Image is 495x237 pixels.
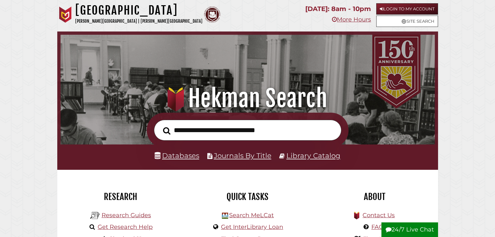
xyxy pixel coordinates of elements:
a: Search MeLCat [229,212,274,219]
a: More Hours [332,16,371,23]
p: [DATE]: 8am - 10pm [305,3,371,15]
img: Hekman Library Logo [222,213,228,219]
a: Databases [155,151,199,160]
a: Library Catalog [286,151,340,160]
a: Contact Us [363,212,395,219]
img: Calvin Theological Seminary [204,6,220,23]
h2: About [316,191,433,202]
p: [PERSON_NAME][GEOGRAPHIC_DATA] | [PERSON_NAME][GEOGRAPHIC_DATA] [75,18,202,25]
a: Login to My Account [376,3,438,15]
a: Research Guides [102,212,151,219]
a: FAQs [371,223,387,231]
a: Get Research Help [98,223,153,231]
h2: Research [62,191,179,202]
h1: [GEOGRAPHIC_DATA] [75,3,202,18]
i: Search [163,127,171,134]
h2: Quick Tasks [189,191,306,202]
img: Hekman Library Logo [90,211,100,220]
button: Search [160,125,174,136]
img: Calvin University [57,6,74,23]
a: Journals By Title [214,151,271,160]
a: Get InterLibrary Loan [221,223,283,231]
h1: Hekman Search [68,84,427,113]
a: Site Search [376,16,438,27]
